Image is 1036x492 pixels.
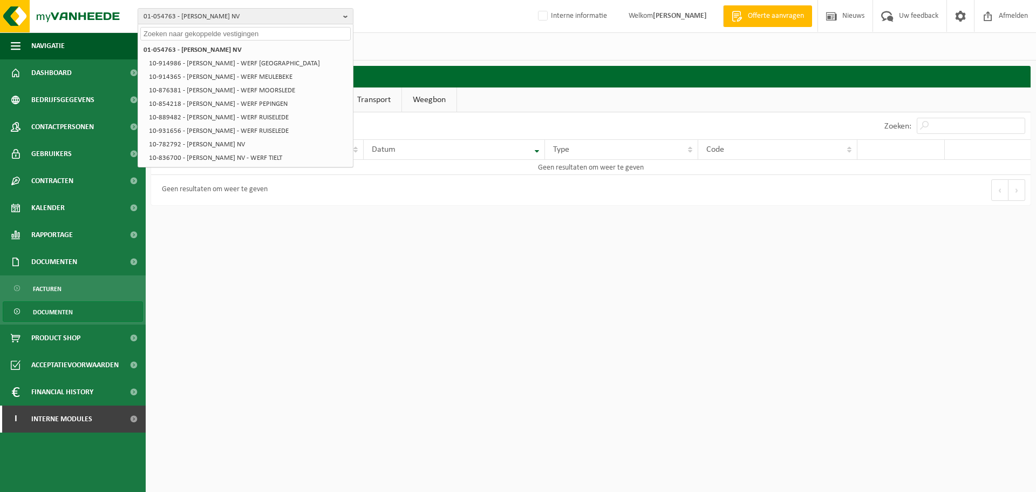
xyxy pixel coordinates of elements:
label: Interne informatie [536,8,607,24]
span: Code [706,145,724,154]
strong: [PERSON_NAME] [653,12,707,20]
div: Geen resultaten om weer te geven [156,180,268,200]
li: 10-914365 - [PERSON_NAME] - WERF MEULEBEKE [146,70,351,84]
button: Previous [991,179,1008,201]
span: Facturen [33,279,62,299]
span: 01-054763 - [PERSON_NAME] NV [144,9,339,25]
h2: Documenten [151,66,1031,87]
span: Bedrijfsgegevens [31,86,94,113]
li: 10-914986 - [PERSON_NAME] - WERF [GEOGRAPHIC_DATA] [146,57,351,70]
li: 10-854218 - [PERSON_NAME] - WERF PEPINGEN [146,97,351,111]
span: Datum [372,145,396,154]
a: Offerte aanvragen [723,5,812,27]
span: Contracten [31,167,73,194]
a: Transport [346,87,401,112]
strong: 01-054763 - [PERSON_NAME] NV [144,46,242,53]
span: Interne modules [31,406,92,433]
span: Navigatie [31,32,65,59]
span: Gebruikers [31,140,72,167]
li: 10-782792 - [PERSON_NAME] NV [146,138,351,151]
span: Kalender [31,194,65,221]
label: Zoeken: [884,122,911,131]
input: Zoeken naar gekoppelde vestigingen [140,27,351,41]
span: Dashboard [31,59,72,86]
span: Documenten [33,302,73,322]
button: 01-054763 - [PERSON_NAME] NV [138,8,353,24]
button: Next [1008,179,1025,201]
span: Rapportage [31,221,73,248]
a: Weegbon [402,87,456,112]
span: Offerte aanvragen [745,11,807,22]
span: I [11,406,21,433]
a: Facturen [3,278,143,299]
li: 10-836700 - [PERSON_NAME] NV - WERF TIELT [146,151,351,165]
td: Geen resultaten om weer te geven [151,160,1031,175]
span: Acceptatievoorwaarden [31,352,119,379]
li: 10-931656 - [PERSON_NAME] - WERF RUISELEDE [146,124,351,138]
a: Documenten [3,301,143,322]
span: Contactpersonen [31,113,94,140]
span: Product Shop [31,325,80,352]
span: Type [553,145,569,154]
span: Financial History [31,379,93,406]
li: 10-876381 - [PERSON_NAME] - WERF MOORSLEDE [146,84,351,97]
span: Documenten [31,248,77,275]
li: 10-889482 - [PERSON_NAME] - WERF RUISELEDE [146,111,351,124]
